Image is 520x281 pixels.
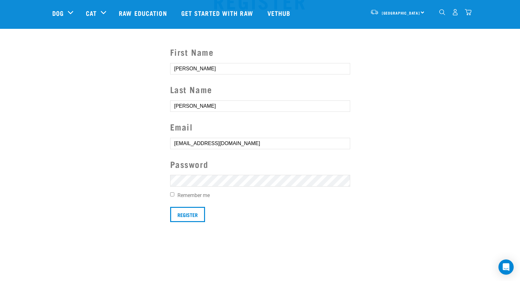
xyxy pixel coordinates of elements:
a: Cat [86,8,97,18]
img: van-moving.png [370,9,379,15]
img: home-icon@2x.png [465,9,472,16]
a: Dog [52,8,64,18]
label: Password [170,158,350,171]
label: First Name [170,46,350,59]
a: Vethub [261,0,299,26]
a: Raw Education [112,0,175,26]
input: Register [170,207,205,222]
label: Email [170,120,350,133]
input: Remember me [170,192,174,196]
span: [GEOGRAPHIC_DATA] [382,12,420,14]
label: Remember me [170,192,350,199]
label: Last Name [170,83,350,96]
img: user.png [452,9,459,16]
div: Open Intercom Messenger [498,259,514,275]
a: Get started with Raw [175,0,261,26]
img: home-icon-1@2x.png [439,9,445,15]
